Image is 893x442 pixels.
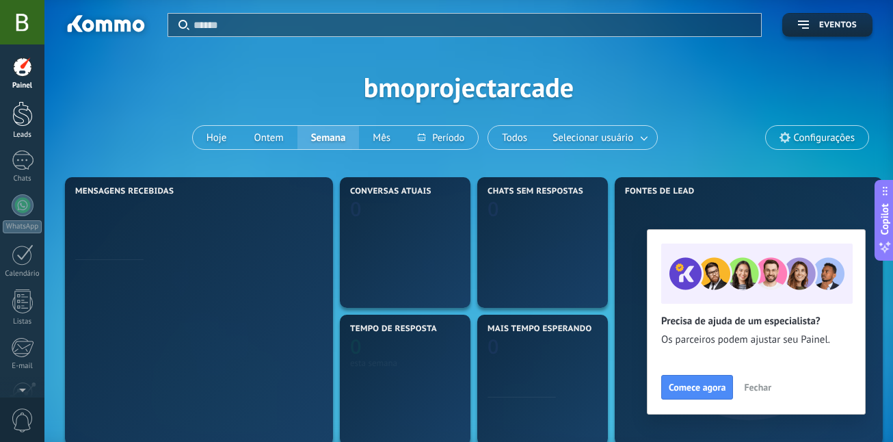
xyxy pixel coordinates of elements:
[3,270,42,278] div: Calendário
[794,132,855,144] span: Configurações
[878,204,892,235] span: Copilot
[819,21,857,30] span: Eventos
[738,377,777,398] button: Fechar
[3,131,42,140] div: Leads
[661,333,851,347] span: Os parceiros podem ajustar seu Painel.
[3,81,42,90] div: Painel
[744,382,771,392] span: Fechar
[3,174,42,183] div: Chats
[661,315,851,328] h2: Precisa de ajuda de um especialista?
[350,324,437,334] span: Tempo de resposta
[404,126,478,149] button: Período
[350,358,460,368] div: esta semana
[75,187,174,196] span: Mensagens recebidas
[488,187,583,196] span: Chats sem respostas
[240,126,297,149] button: Ontem
[488,333,499,360] text: 0
[782,13,872,37] button: Eventos
[350,333,362,360] text: 0
[488,196,499,222] text: 0
[3,317,42,326] div: Listas
[488,126,541,149] button: Todos
[550,129,636,147] span: Selecionar usuário
[661,375,733,400] button: Comece agora
[350,196,362,222] text: 0
[350,187,431,196] span: Conversas atuais
[359,126,404,149] button: Mês
[541,126,657,149] button: Selecionar usuário
[669,382,725,392] span: Comece agora
[297,126,360,149] button: Semana
[488,324,592,334] span: Mais tempo esperando
[193,126,241,149] button: Hoje
[3,362,42,371] div: E-mail
[3,220,42,233] div: WhatsApp
[625,187,695,196] span: Fontes de lead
